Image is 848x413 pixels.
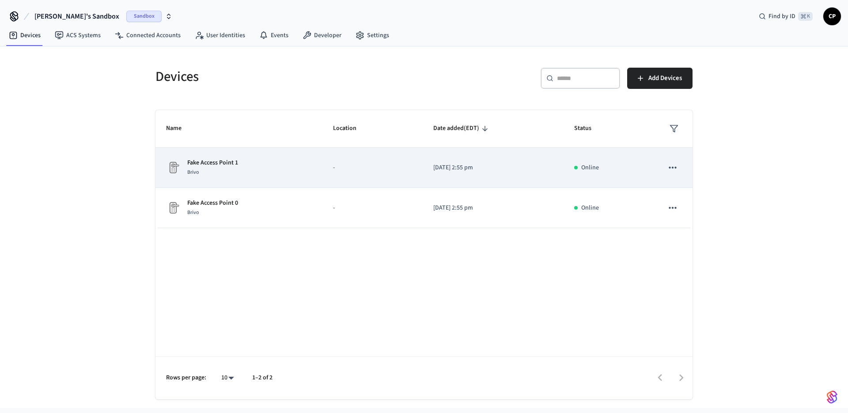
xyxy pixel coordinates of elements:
p: Rows per page: [166,373,206,382]
button: CP [823,8,841,25]
span: Sandbox [126,11,162,22]
a: User Identities [188,27,252,43]
a: Settings [348,27,396,43]
a: ACS Systems [48,27,108,43]
span: CP [824,8,840,24]
p: 1–2 of 2 [252,373,273,382]
p: Online [581,163,599,172]
span: Brivo [187,168,199,176]
a: Devices [2,27,48,43]
span: Name [166,122,193,135]
p: - [333,203,412,213]
span: [PERSON_NAME]'s Sandbox [34,11,119,22]
div: 10 [217,371,238,384]
a: Developer [295,27,348,43]
div: Find by ID⌘ K [752,8,820,24]
a: Events [252,27,295,43]
p: [DATE] 2:55 pm [433,203,553,213]
p: [DATE] 2:55 pm [433,163,553,172]
p: Fake Access Point 1 [187,158,238,168]
p: Online [581,203,599,213]
table: sticky table [155,110,693,228]
img: Placeholder Lock Image [166,161,180,175]
img: Placeholder Lock Image [166,201,180,215]
span: Location [333,122,368,135]
img: SeamLogoGradient.69752ec5.svg [827,390,837,404]
span: Status [574,122,603,135]
span: Add Devices [648,73,682,84]
p: Fake Access Point 0 [187,199,238,208]
p: - [333,163,412,172]
span: Brivo [187,209,199,216]
span: Date added(EDT) [433,122,491,135]
span: Find by ID [768,12,795,21]
a: Connected Accounts [108,27,188,43]
span: ⌘ K [798,12,813,21]
h5: Devices [155,68,419,86]
button: Add Devices [627,68,693,89]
